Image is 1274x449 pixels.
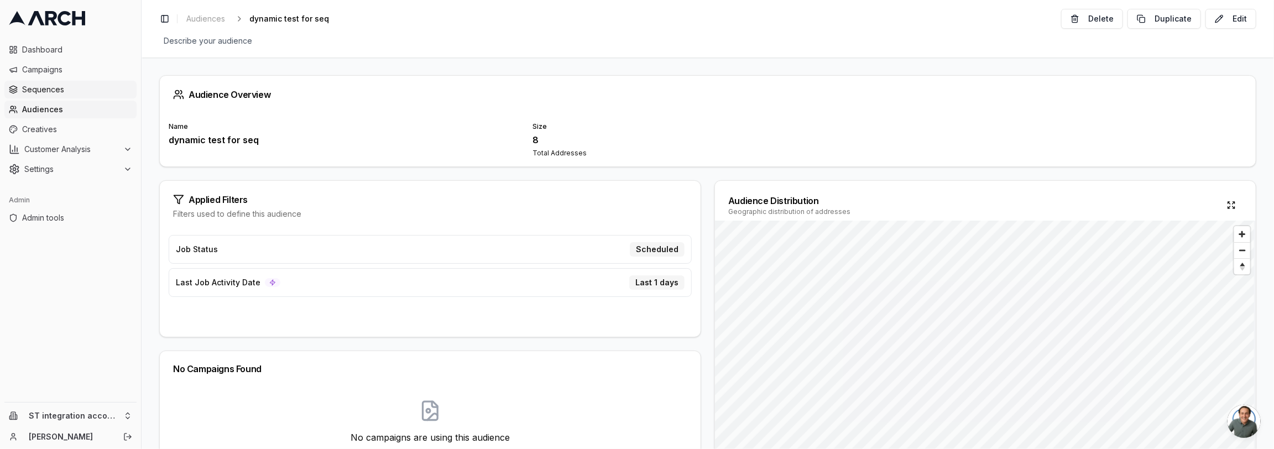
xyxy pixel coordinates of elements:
button: Edit [1205,9,1256,29]
div: Name [169,122,519,131]
div: No Campaigns Found [173,364,687,373]
a: [PERSON_NAME] [29,431,111,442]
a: Audiences [4,101,137,118]
nav: breadcrumb [182,11,347,27]
span: Audiences [186,13,225,24]
span: dynamic test for seq [249,13,329,24]
button: Customer Analysis [4,140,137,158]
span: Audiences [22,104,132,115]
button: Reset bearing to north [1234,258,1250,274]
span: Admin tools [22,212,132,223]
span: Campaigns [22,64,132,75]
button: ST integration account [4,407,137,425]
a: Dashboard [4,41,137,59]
a: Campaigns [4,61,137,79]
button: Zoom out [1234,242,1250,258]
button: Log out [120,429,135,445]
button: Zoom in [1234,226,1250,242]
button: Duplicate [1127,9,1201,29]
span: Job Status [176,244,218,255]
a: Audiences [182,11,229,27]
span: Customer Analysis [24,144,119,155]
a: Sequences [4,81,137,98]
div: Size [532,122,883,131]
a: Admin tools [4,209,137,227]
span: Describe your audience [159,33,257,49]
a: Open chat [1228,405,1261,438]
div: 8 [532,133,883,147]
span: Sequences [22,84,132,95]
div: Admin [4,191,137,209]
div: Audience Overview [173,89,1242,100]
div: dynamic test for seq [169,133,519,147]
button: Settings [4,160,137,178]
div: Applied Filters [173,194,687,205]
span: Dashboard [22,44,132,55]
div: Geographic distribution of addresses [728,207,850,216]
span: Creatives [22,124,132,135]
span: Last Job Activity Date [176,277,260,288]
div: Audience Distribution [728,194,850,207]
span: Settings [24,164,119,175]
div: Total Addresses [532,149,883,158]
a: Creatives [4,121,137,138]
span: ST integration account [29,411,119,421]
div: Filters used to define this audience [173,208,687,220]
div: Scheduled [630,242,685,257]
span: Zoom out [1234,243,1250,258]
p: No campaigns are using this audience [327,431,533,444]
button: Delete [1061,9,1123,29]
div: Last 1 days [629,275,685,290]
span: Reset bearing to north [1233,260,1251,273]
